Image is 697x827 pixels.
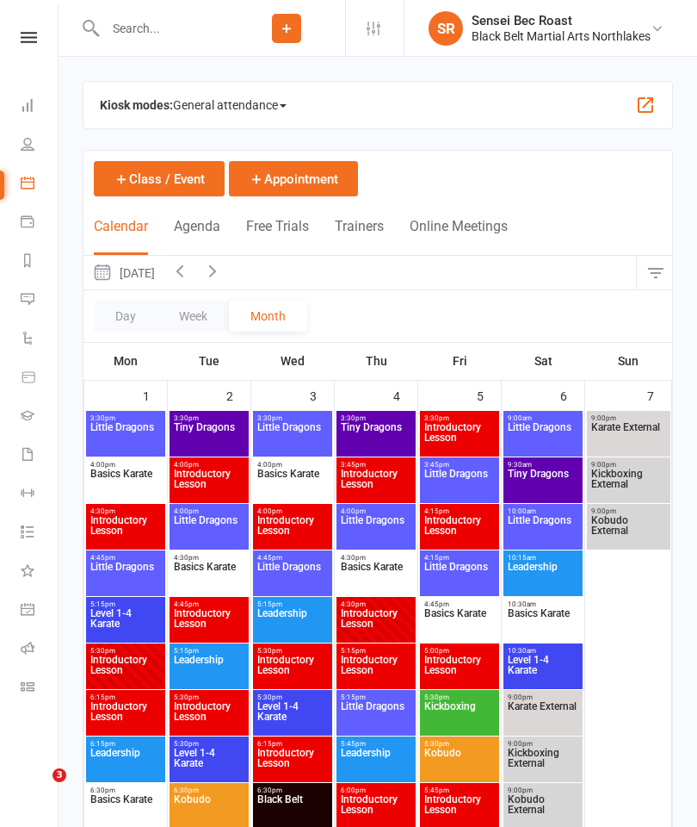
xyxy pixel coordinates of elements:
button: Day [94,301,157,332]
span: Kobudo External [590,515,667,546]
span: 6:30pm [89,787,162,794]
span: Introductory Lesson [89,701,162,732]
div: Sensei Bec Roast [472,13,651,28]
a: Calendar [21,165,59,204]
button: Class / Event [94,161,225,196]
span: Introductory Lesson [423,422,496,453]
div: Black Belt Martial Arts Northlakes [472,28,651,44]
span: 4:30pm [89,507,162,515]
span: 5:15pm [89,600,162,608]
th: Sun [585,343,672,379]
span: 5:30pm [256,693,329,701]
button: Month [229,301,307,332]
span: 9:30am [507,461,579,469]
span: 4:15pm [423,554,496,562]
span: 5:00pm [423,647,496,655]
span: 5:30pm [173,693,245,701]
span: Level 1-4 Karate [89,608,162,639]
strong: Kiosk modes: [100,98,173,112]
span: Introductory Lesson [340,608,412,639]
span: Little Dragons [89,562,162,593]
div: 2 [226,381,250,409]
span: Little Dragons [423,469,496,500]
th: Tue [168,343,251,379]
span: General attendance [173,91,287,119]
span: 6:30pm [173,787,245,794]
a: Reports [21,243,59,282]
span: Kickboxing External [590,469,667,500]
div: 4 [393,381,417,409]
th: Mon [84,343,168,379]
span: Introductory Lesson [256,748,329,779]
input: Search... [100,16,228,40]
span: Introductory Lesson [173,608,245,639]
button: Calendar [94,218,148,255]
span: Introductory Lesson [256,655,329,686]
a: Dashboard [21,88,59,127]
span: Level 1-4 Karate [173,748,245,779]
span: Introductory Lesson [173,701,245,732]
span: 10:15am [507,554,579,562]
th: Wed [251,343,335,379]
span: Little Dragons [256,422,329,453]
a: Class kiosk mode [21,669,59,708]
span: 5:45pm [423,787,496,794]
span: Leadership [256,608,329,639]
span: 4:00pm [89,461,162,469]
a: What's New [21,553,59,592]
span: 3:30pm [89,414,162,422]
span: Basics Karate [173,562,245,593]
span: Introductory Lesson [423,655,496,686]
span: 5:30pm [423,693,496,701]
span: 3:30pm [256,414,329,422]
button: Online Meetings [410,218,508,255]
div: 7 [647,381,671,409]
span: 4:45pm [423,600,496,608]
button: Agenda [174,218,220,255]
span: Introductory Lesson [423,794,496,825]
span: 5:15pm [340,647,412,655]
span: Introductory Lesson [256,515,329,546]
span: Kobudo External [507,794,579,825]
span: 4:45pm [256,554,329,562]
span: 9:00pm [507,740,579,748]
span: Black Belt [256,794,329,825]
span: 4:30pm [340,554,412,562]
span: 9:00pm [590,414,667,422]
span: 9:00pm [507,787,579,794]
span: 4:00pm [340,507,412,515]
span: 9:00am [507,414,579,422]
span: Introductory Lesson [340,655,412,686]
div: SR [429,11,463,46]
span: Little Dragons [423,562,496,593]
span: 3:45pm [423,461,496,469]
span: 3:30pm [423,414,496,422]
span: Little Dragons [507,515,579,546]
span: 4:30pm [340,600,412,608]
span: Introductory Lesson [340,794,412,825]
span: Introductory Lesson [89,515,162,546]
span: 4:45pm [89,554,162,562]
span: Little Dragons [89,422,162,453]
span: 6:00pm [340,787,412,794]
span: Little Dragons [173,515,245,546]
span: Kickboxing [423,701,496,732]
span: 3:30pm [173,414,245,422]
span: Leadership [507,562,579,593]
span: 4:00pm [173,507,245,515]
span: Introductory Lesson [89,655,162,686]
span: 6:15pm [89,693,162,701]
button: [DATE] [83,256,163,289]
span: 4:15pm [423,507,496,515]
span: 3:45pm [340,461,412,469]
span: 5:15pm [256,600,329,608]
span: 10:30am [507,647,579,655]
span: 6:30pm [256,787,329,794]
a: People [21,127,59,165]
a: Payments [21,204,59,243]
span: Introductory Lesson [340,469,412,500]
span: 6:15pm [89,740,162,748]
span: 4:30pm [173,554,245,562]
button: Appointment [229,161,358,196]
span: 10:00am [507,507,579,515]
